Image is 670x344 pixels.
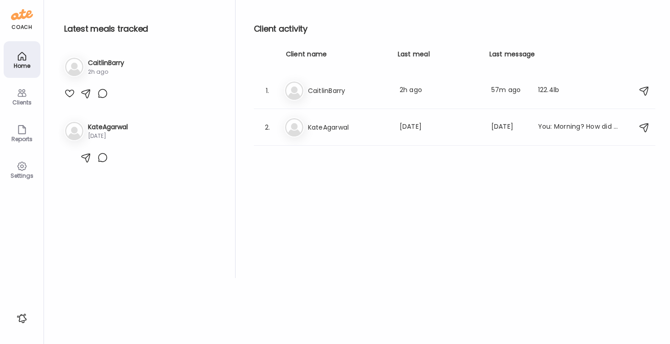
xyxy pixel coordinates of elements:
div: Clients [5,99,38,105]
div: Client name [286,49,327,64]
div: 122.4lb [538,85,619,96]
div: 1. [262,85,273,96]
div: 2h ago [88,68,124,76]
h3: CaitlinBarry [308,85,389,96]
img: ate [11,7,33,22]
img: bg-avatar-default.svg [285,118,303,137]
div: 2h ago [400,85,480,96]
img: bg-avatar-default.svg [285,82,303,100]
div: 2. [262,122,273,133]
img: bg-avatar-default.svg [65,58,83,76]
div: You: Morning? How did the weekend go? [538,122,619,133]
div: Reports [5,136,38,142]
div: 57m ago [491,85,527,96]
h2: Client activity [254,22,655,36]
h3: CaitlinBarry [88,58,124,68]
img: bg-avatar-default.svg [65,122,83,140]
div: Settings [5,173,38,179]
h3: KateAgarwal [308,122,389,133]
div: [DATE] [88,132,128,140]
h2: Latest meals tracked [64,22,220,36]
div: coach [11,23,32,31]
div: [DATE] [491,122,527,133]
div: [DATE] [400,122,480,133]
div: Last meal [398,49,430,64]
div: Home [5,63,38,69]
h3: KateAgarwal [88,122,128,132]
div: Last message [489,49,535,64]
